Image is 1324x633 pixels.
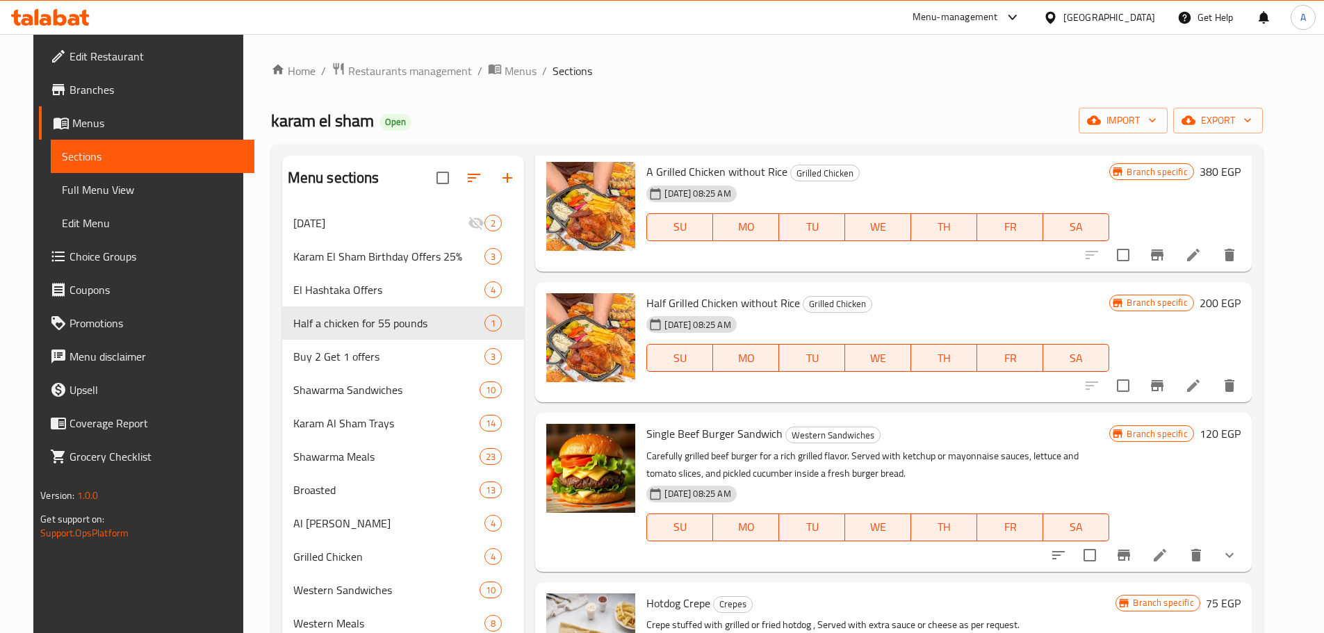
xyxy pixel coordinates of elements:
[70,81,243,98] span: Branches
[271,62,1263,80] nav: breadcrumb
[646,213,713,241] button: SU
[282,440,525,473] div: Shawarma Meals23
[293,615,485,632] div: Western Meals
[282,373,525,406] div: Shawarma Sandwiches10
[977,344,1043,372] button: FR
[1049,348,1104,368] span: SA
[484,548,502,565] div: items
[485,617,501,630] span: 8
[546,424,635,513] img: Single Beef Burger Sandwich
[457,161,491,195] span: Sort sections
[293,548,485,565] span: Grilled Chicken
[713,513,779,541] button: MO
[1141,369,1174,402] button: Branch-specific-item
[485,550,501,564] span: 4
[282,540,525,573] div: Grilled Chicken4
[484,281,502,298] div: items
[480,415,502,431] div: items
[293,515,485,532] span: Al [PERSON_NAME]
[282,273,525,306] div: El Hashtaka Offers4
[659,318,736,331] span: [DATE] 08:25 AM
[488,62,537,80] a: Menus
[790,165,860,181] div: Grilled Chicken
[719,517,774,537] span: MO
[917,348,972,368] span: TH
[480,482,502,498] div: items
[468,215,484,231] svg: Inactive section
[485,517,501,530] span: 4
[480,417,501,430] span: 14
[282,473,525,507] div: Broasted13
[977,213,1043,241] button: FR
[485,250,501,263] span: 3
[39,240,254,273] a: Choice Groups
[39,73,254,106] a: Branches
[72,115,243,131] span: Menus
[1042,539,1075,572] button: sort-choices
[484,515,502,532] div: items
[1200,162,1241,181] h6: 380 EGP
[293,348,485,365] span: Buy 2 Get 1 offers
[282,240,525,273] div: Karam El Sham Birthday Offers 25%3
[282,306,525,340] div: Half a chicken for 55 pounds1
[786,427,880,443] span: Western Sandwiches
[1127,596,1199,609] span: Branch specific
[39,273,254,306] a: Coupons
[1121,296,1193,309] span: Branch specific
[51,206,254,240] a: Edit Menu
[1184,112,1252,129] span: export
[1152,547,1168,564] a: Edit menu item
[282,206,525,240] div: [DATE]2
[553,63,592,79] span: Sections
[913,9,998,26] div: Menu-management
[293,448,480,465] span: Shawarma Meals
[1043,213,1109,241] button: SA
[1049,517,1104,537] span: SA
[646,344,713,372] button: SU
[70,48,243,65] span: Edit Restaurant
[40,524,129,542] a: Support.OpsPlatform
[1079,108,1168,133] button: import
[484,215,502,231] div: items
[39,373,254,406] a: Upsell
[271,63,316,79] a: Home
[1063,10,1155,25] div: [GEOGRAPHIC_DATA]
[293,415,480,431] span: Karam Al Sham Trays
[39,406,254,440] a: Coverage Report
[646,293,800,313] span: Half Grilled Chicken without Rice
[293,582,480,598] div: Western Sandwiches
[282,573,525,607] div: Western Sandwiches10
[477,63,482,79] li: /
[785,517,840,537] span: TU
[484,348,502,365] div: items
[653,217,708,237] span: SU
[845,344,911,372] button: WE
[379,116,411,128] span: Open
[1121,427,1193,441] span: Branch specific
[39,340,254,373] a: Menu disclaimer
[1107,539,1141,572] button: Branch-specific-item
[911,344,977,372] button: TH
[293,381,480,398] span: Shawarma Sandwiches
[803,296,872,312] span: Grilled Chicken
[293,281,485,298] span: El Hashtaka Offers
[653,348,708,368] span: SU
[646,161,787,182] span: A Grilled Chicken without Rice
[484,315,502,331] div: items
[70,348,243,365] span: Menu disclaimer
[485,217,501,230] span: 2
[480,450,501,463] span: 23
[977,513,1043,541] button: FR
[321,63,326,79] li: /
[51,140,254,173] a: Sections
[983,348,1038,368] span: FR
[480,384,501,397] span: 10
[803,296,872,313] div: Grilled Chicken
[845,213,911,241] button: WE
[719,348,774,368] span: MO
[983,217,1038,237] span: FR
[39,106,254,140] a: Menus
[484,248,502,265] div: items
